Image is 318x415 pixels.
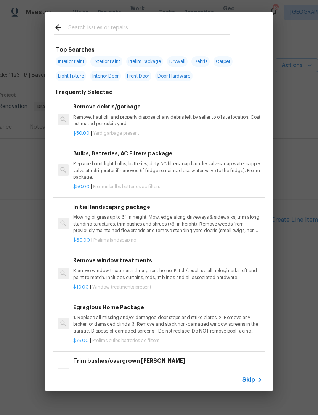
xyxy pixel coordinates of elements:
span: Prelims landscaping [93,238,137,242]
span: Exterior Paint [90,56,122,67]
h6: Bulbs, Batteries, AC Filters package [73,149,262,158]
h6: Trim bushes/overgrown [PERSON_NAME] [73,357,262,365]
p: 1. Replace all missing and/or damaged door stops and strike plates. 2. Remove any broken or damag... [73,315,262,334]
span: Front Door [125,71,151,81]
p: | [73,130,262,137]
h6: Remove window treatments [73,256,262,265]
h6: Top Searches [56,45,95,54]
span: $50.00 [73,184,90,189]
p: | [73,237,262,244]
span: Window treatments present [92,285,151,289]
span: Prelims bulbs batteries ac filters [92,338,159,343]
span: $50.00 [73,131,90,136]
span: Carpet [214,56,233,67]
p: | [73,284,262,291]
span: Drywall [167,56,188,67]
h6: Frequently Selected [56,88,113,96]
span: $10.00 [73,285,89,289]
span: Skip [242,376,255,384]
p: Trim overgrown hegdes & bushes around perimeter of home giving 12" of clearance. Properly dispose... [73,368,262,381]
span: Interior Paint [56,56,87,67]
span: Yard garbage present [93,131,139,136]
p: | [73,184,262,190]
span: $75.00 [73,338,89,343]
p: | [73,337,262,344]
p: Replace burnt light bulbs, batteries, dirty AC filters, cap laundry valves, cap water supply valv... [73,161,262,180]
span: Debris [191,56,210,67]
span: Light Fixture [56,71,86,81]
h6: Initial landscaping package [73,203,262,211]
span: Prelims bulbs batteries ac filters [93,184,160,189]
p: Remove, haul off, and properly dispose of any debris left by seller to offsite location. Cost est... [73,114,262,127]
p: Mowing of grass up to 6" in height. Mow, edge along driveways & sidewalks, trim along standing st... [73,214,262,234]
input: Search issues or repairs [68,23,230,34]
span: $60.00 [73,238,90,242]
span: Door Hardware [155,71,193,81]
p: Remove window treatments throughout home. Patch/touch up all holes/marks left and paint to match.... [73,268,262,281]
span: Interior Door [90,71,121,81]
h6: Egregious Home Package [73,303,262,312]
span: Prelim Package [126,56,163,67]
h6: Remove debris/garbage [73,102,262,111]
